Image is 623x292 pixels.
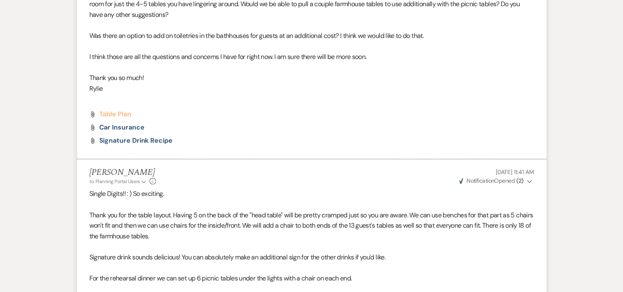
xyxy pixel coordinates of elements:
[467,177,494,184] span: Notification
[99,110,131,118] span: Table Plan
[89,83,534,94] p: Rylie
[99,136,173,145] span: Signature drink recipe
[89,210,534,242] p: Thank you for the table layout. Having 5 on the back of the "head table" will be pretty cramped j...
[89,52,534,62] p: I think those are all the questions and concerns I have for right now. I am sure there will be mo...
[89,178,140,185] span: to: Planning Portal Users
[99,137,173,144] a: Signature drink recipe
[458,177,534,185] button: NotificationOpened (2)
[89,252,534,263] p: Signature drink sounds delicious! You can absolutely make an additional sign for the other drinks...
[89,73,534,83] p: Thank you so much!
[496,168,534,176] span: [DATE] 11:41 AM
[89,31,534,41] p: Was there an option to add on toiletries in the bathhouses for guests at an additional cost? I th...
[99,123,145,132] span: Car Insurance
[89,273,534,284] p: For the rehearsal dinner we can set up 6 picnic tables under the lights with a chair on each end.
[89,178,148,185] button: to: Planning Portal Users
[459,177,524,184] span: Opened
[89,167,156,178] h5: [PERSON_NAME]
[99,111,131,118] a: Table Plan
[89,188,534,199] p: Single Digits!! : ) So exciting.
[516,177,523,184] strong: ( 2 )
[99,124,145,131] a: Car Insurance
